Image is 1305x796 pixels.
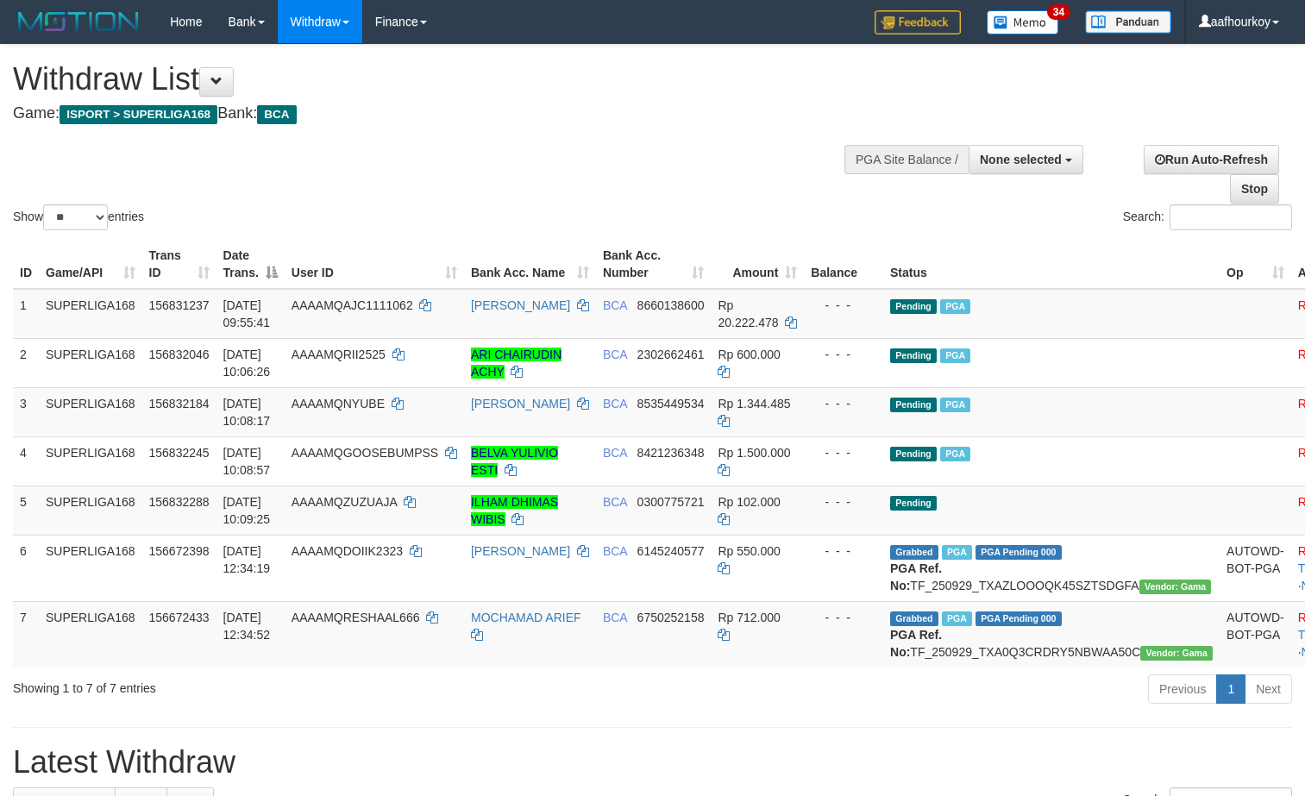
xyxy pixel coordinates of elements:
[39,387,142,436] td: SUPERLIGA168
[637,397,705,411] span: Copy 8535449534 to clipboard
[223,446,271,477] span: [DATE] 10:08:57
[637,446,705,460] span: Copy 8421236348 to clipboard
[718,298,778,329] span: Rp 20.222.478
[890,545,938,560] span: Grabbed
[13,9,144,34] img: MOTION_logo.png
[1220,240,1291,289] th: Op: activate to sort column ascending
[13,62,853,97] h1: Withdraw List
[292,495,397,509] span: AAAAMQZUZUAJA
[39,535,142,601] td: SUPERLIGA168
[596,240,712,289] th: Bank Acc. Number: activate to sort column ascending
[987,10,1059,34] img: Button%20Memo.svg
[883,535,1220,601] td: TF_250929_TXAZLOOOQK45SZTSDGFA
[718,611,780,624] span: Rp 712.000
[39,436,142,486] td: SUPERLIGA168
[637,611,705,624] span: Copy 6750252158 to clipboard
[603,544,627,558] span: BCA
[890,299,937,314] span: Pending
[940,398,970,412] span: Marked by aafsoycanthlai
[811,493,876,511] div: - - -
[1123,204,1292,230] label: Search:
[43,204,108,230] select: Showentries
[603,495,627,509] span: BCA
[637,348,705,361] span: Copy 2302662461 to clipboard
[149,348,210,361] span: 156832046
[13,601,39,668] td: 7
[292,397,385,411] span: AAAAMQNYUBE
[142,240,216,289] th: Trans ID: activate to sort column ascending
[149,611,210,624] span: 156672433
[718,544,780,558] span: Rp 550.000
[1245,674,1292,704] a: Next
[471,397,570,411] a: [PERSON_NAME]
[471,544,570,558] a: [PERSON_NAME]
[940,447,970,461] span: Marked by aafsoycanthlai
[223,298,271,329] span: [DATE] 09:55:41
[13,745,1292,780] h1: Latest Withdraw
[1148,674,1217,704] a: Previous
[811,346,876,363] div: - - -
[13,436,39,486] td: 4
[890,496,937,511] span: Pending
[718,495,780,509] span: Rp 102.000
[637,544,705,558] span: Copy 6145240577 to clipboard
[13,338,39,387] td: 2
[39,486,142,535] td: SUPERLIGA168
[13,105,853,122] h4: Game: Bank:
[804,240,883,289] th: Balance
[13,486,39,535] td: 5
[942,545,972,560] span: Marked by aafsoycanthlai
[39,338,142,387] td: SUPERLIGA168
[60,105,217,124] span: ISPORT > SUPERLIGA168
[811,444,876,461] div: - - -
[149,495,210,509] span: 156832288
[718,397,790,411] span: Rp 1.344.485
[292,446,438,460] span: AAAAMQGOOSEBUMPSS
[811,542,876,560] div: - - -
[1220,601,1291,668] td: AUTOWD-BOT-PGA
[883,240,1220,289] th: Status
[1085,10,1171,34] img: panduan.png
[1170,204,1292,230] input: Search:
[471,611,581,624] a: MOCHAMAD ARIEF
[471,348,562,379] a: ARI CHAIRUDIN ACHY
[13,387,39,436] td: 3
[718,348,780,361] span: Rp 600.000
[149,544,210,558] span: 156672398
[223,544,271,575] span: [DATE] 12:34:19
[811,395,876,412] div: - - -
[464,240,596,289] th: Bank Acc. Name: activate to sort column ascending
[1220,535,1291,601] td: AUTOWD-BOT-PGA
[718,446,790,460] span: Rp 1.500.000
[149,298,210,312] span: 156831237
[637,495,705,509] span: Copy 0300775721 to clipboard
[890,447,937,461] span: Pending
[890,628,942,659] b: PGA Ref. No:
[890,348,937,363] span: Pending
[711,240,804,289] th: Amount: activate to sort column ascending
[13,289,39,339] td: 1
[149,397,210,411] span: 156832184
[216,240,285,289] th: Date Trans.: activate to sort column descending
[223,348,271,379] span: [DATE] 10:06:26
[811,609,876,626] div: - - -
[13,240,39,289] th: ID
[471,495,558,526] a: ILHAM DHIMAS WIBIS
[1144,145,1279,174] a: Run Auto-Refresh
[883,601,1220,668] td: TF_250929_TXA0Q3CRDRY5NBWAA50C
[223,397,271,428] span: [DATE] 10:08:17
[292,298,413,312] span: AAAAMQAJC1111062
[603,348,627,361] span: BCA
[603,397,627,411] span: BCA
[13,535,39,601] td: 6
[940,348,970,363] span: Marked by aafsoycanthlai
[257,105,296,124] span: BCA
[223,611,271,642] span: [DATE] 12:34:52
[844,145,969,174] div: PGA Site Balance /
[13,673,530,697] div: Showing 1 to 7 of 7 entries
[39,289,142,339] td: SUPERLIGA168
[603,446,627,460] span: BCA
[875,10,961,34] img: Feedback.jpg
[1047,4,1070,20] span: 34
[603,298,627,312] span: BCA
